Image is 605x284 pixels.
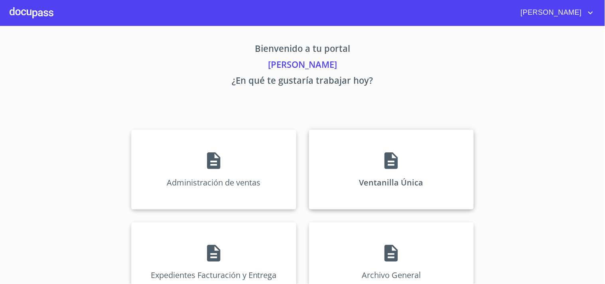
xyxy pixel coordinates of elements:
span: [PERSON_NAME] [515,6,586,19]
p: [PERSON_NAME] [57,58,548,74]
p: Expedientes Facturación y Entrega [151,270,277,280]
p: ¿En qué te gustaría trabajar hoy? [57,74,548,90]
p: Ventanilla Única [359,177,424,188]
p: Bienvenido a tu portal [57,42,548,58]
p: Administración de ventas [167,177,260,188]
p: Archivo General [362,270,421,280]
button: account of current user [515,6,595,19]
